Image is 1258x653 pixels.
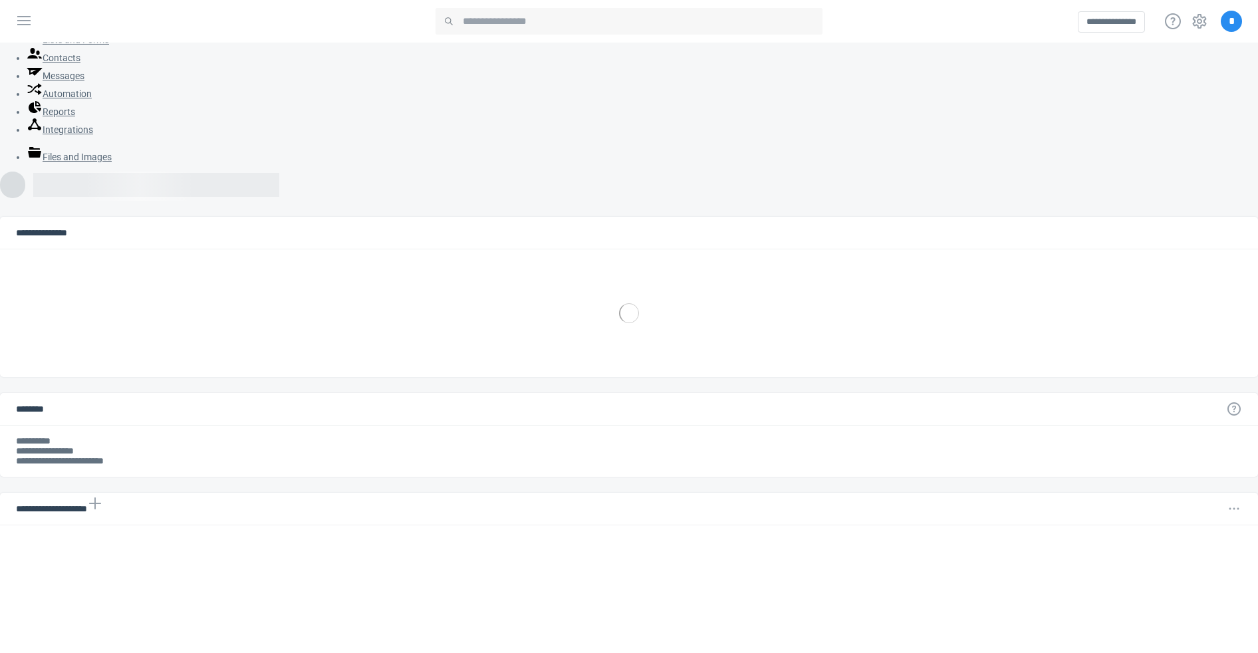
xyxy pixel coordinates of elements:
[27,70,84,81] a: Messages
[27,124,93,135] a: Integrations
[43,53,80,63] span: Contacts
[27,106,75,117] a: Reports
[43,152,112,162] span: Files and Images
[43,106,75,117] span: Reports
[27,88,92,99] a: Automation
[27,53,80,63] a: Contacts
[43,124,93,135] span: Integrations
[43,88,92,99] span: Automation
[27,152,112,162] a: Files and Images
[43,70,84,81] span: Messages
